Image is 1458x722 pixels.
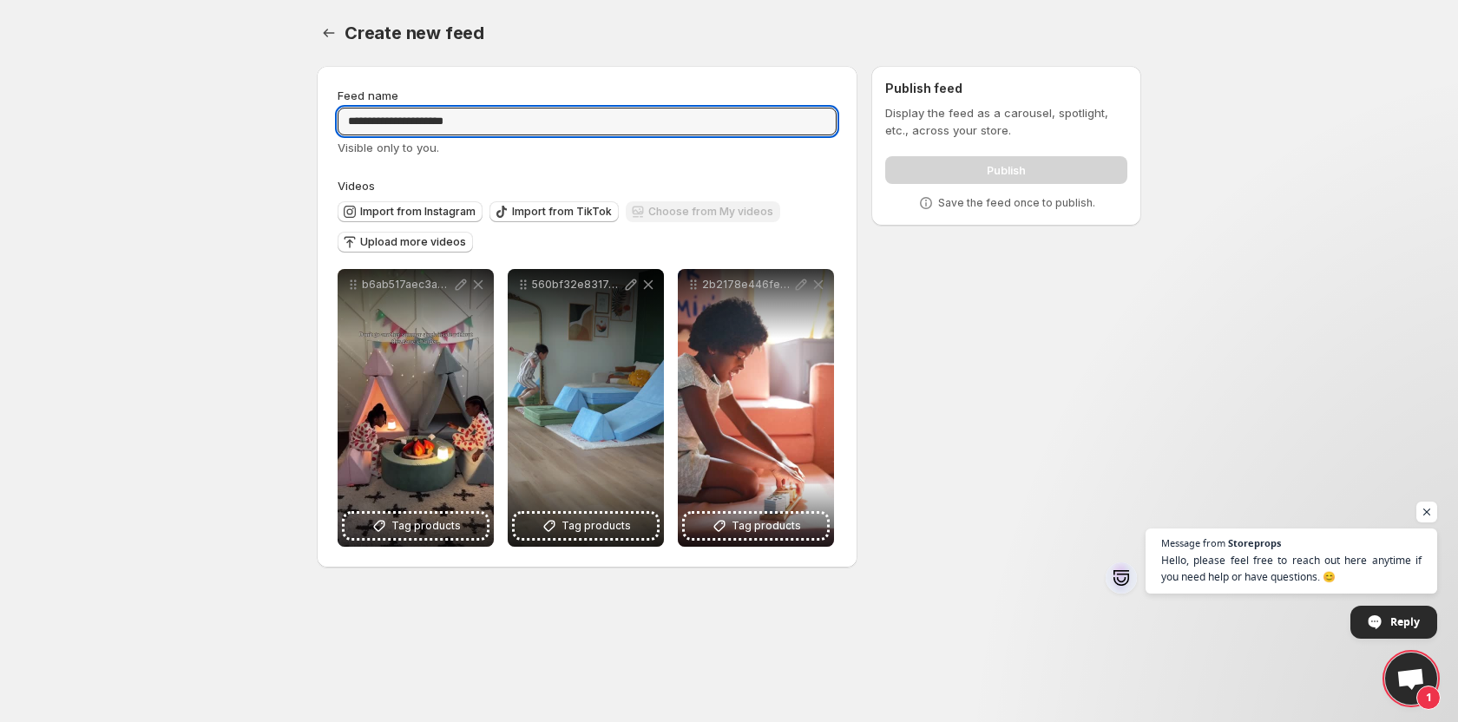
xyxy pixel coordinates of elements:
span: Visible only to you. [338,141,439,154]
p: Display the feed as a carousel, spotlight, etc., across your store. [885,104,1127,139]
span: Tag products [391,517,461,535]
span: Storeprops [1228,538,1281,548]
div: 2b2178e446fe42fd820ad6491faeb47fHD-1080p-72Mbps-53406477Tag products [678,269,834,547]
p: 560bf32e83174f698316e5ccc1f3c473HD-1080p-72Mbps-53406480 [532,278,622,292]
p: b6ab517aec3a4edbb514e04f0aee1c06HD-1080p-25Mbps-53406476 [362,278,452,292]
button: Import from Instagram [338,201,483,222]
button: Tag products [515,514,657,538]
span: 1 [1416,686,1441,710]
button: Settings [317,21,341,45]
p: Save the feed once to publish. [938,196,1095,210]
span: Message from [1161,538,1225,548]
span: Upload more videos [360,235,466,249]
h2: Publish feed [885,80,1127,97]
span: Tag products [732,517,801,535]
span: Videos [338,179,375,193]
button: Upload more videos [338,232,473,253]
button: Tag products [345,514,487,538]
button: Import from TikTok [489,201,619,222]
button: Tag products [685,514,827,538]
a: Open chat [1385,653,1437,705]
span: Create new feed [345,23,484,43]
span: Tag products [562,517,631,535]
span: Feed name [338,89,398,102]
p: 2b2178e446fe42fd820ad6491faeb47fHD-1080p-72Mbps-53406477 [702,278,792,292]
span: Import from TikTok [512,205,612,219]
div: 560bf32e83174f698316e5ccc1f3c473HD-1080p-72Mbps-53406480Tag products [508,269,664,547]
span: Hello, please feel free to reach out here anytime if you need help or have questions. 😊 [1161,552,1422,585]
span: Reply [1390,607,1420,637]
span: Import from Instagram [360,205,476,219]
div: b6ab517aec3a4edbb514e04f0aee1c06HD-1080p-25Mbps-53406476Tag products [338,269,494,547]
